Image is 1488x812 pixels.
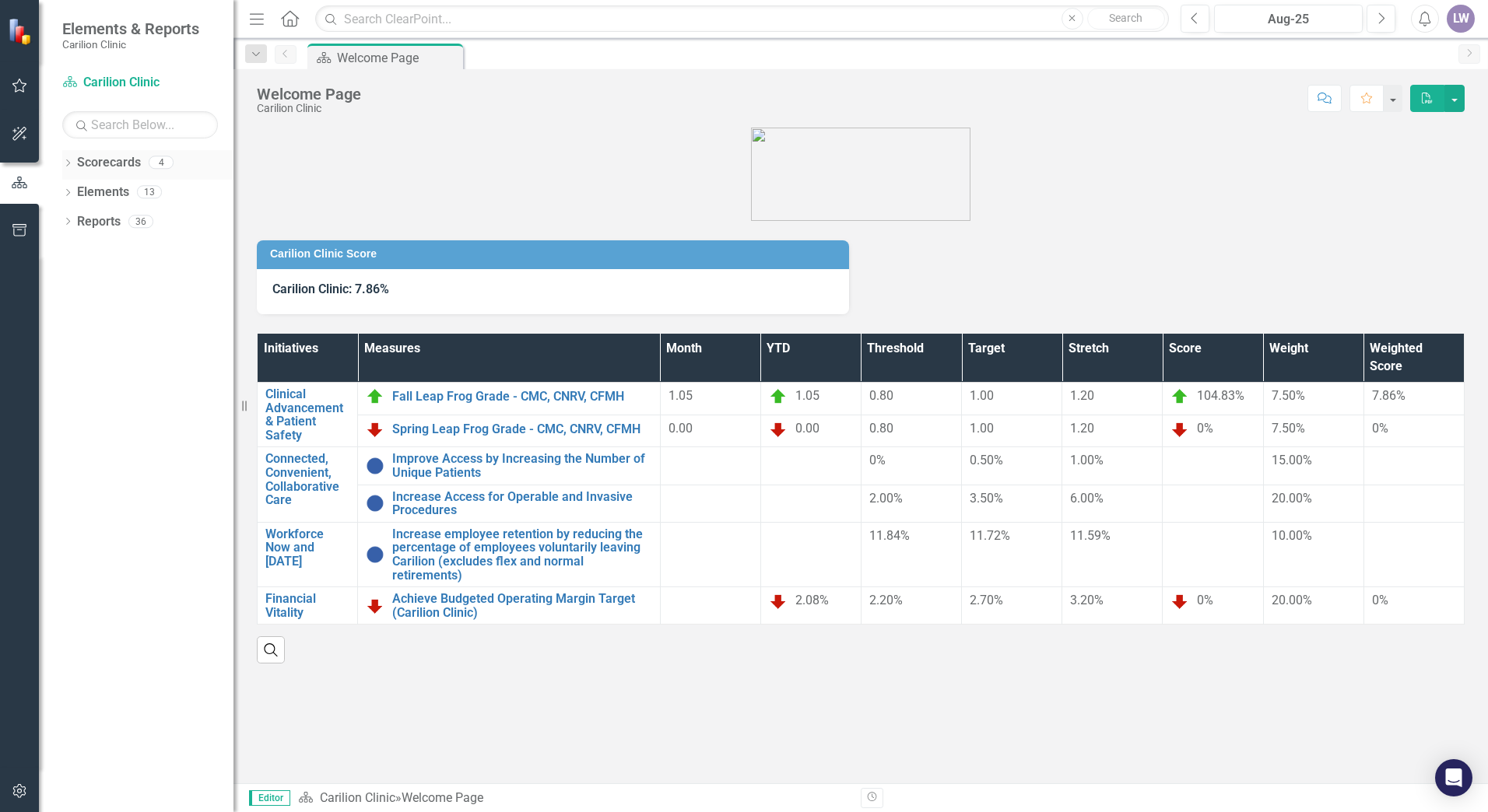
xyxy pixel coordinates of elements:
a: Financial Vitality [265,592,349,619]
div: Aug-25 [1220,10,1357,29]
span: 1.00 [970,421,994,436]
span: 0% [1197,593,1213,607]
div: 36 [128,215,153,228]
img: Below Plan [366,420,384,439]
span: 7.50% [1272,388,1305,403]
span: 2.70% [970,593,1003,607]
small: Carilion Clinic [62,38,199,51]
img: Below Plan [769,420,788,439]
span: 0% [1372,421,1388,436]
a: Achieve Budgeted Operating Margin Target (Carilion Clinic) [392,592,652,619]
span: 2.08% [795,593,829,607]
span: 11.72% [970,528,1010,543]
div: Welcome Page [402,790,483,805]
td: Double-Click to Edit Right Click for Context Menu [358,447,661,485]
span: 3.20% [1070,593,1104,607]
span: 1.20 [1070,421,1094,436]
button: LW [1447,5,1475,33]
img: No Information [366,457,384,475]
div: Open Intercom Messenger [1435,759,1472,796]
span: 0% [869,453,886,467]
span: 11.84% [869,528,910,543]
img: On Target [769,387,788,406]
span: 15.00% [1272,453,1312,467]
span: 1.20 [1070,388,1094,403]
span: 1.00% [1070,453,1104,467]
span: 0% [1197,421,1213,436]
td: Double-Click to Edit Right Click for Context Menu [258,447,358,522]
td: Double-Click to Edit Right Click for Context Menu [258,383,358,447]
a: Connected, Convenient, Collaborative Care [265,452,349,506]
span: 2.00% [869,491,903,506]
span: Elements & Reports [62,19,199,38]
span: 7.86% [1372,388,1406,403]
td: Double-Click to Edit Right Click for Context Menu [258,522,358,586]
span: Editor [249,790,290,806]
img: On Target [366,387,384,406]
a: Carilion Clinic [62,74,218,92]
span: 3.50% [970,491,1003,506]
span: 0.50% [970,453,1003,467]
div: 13 [137,186,162,199]
button: Aug-25 [1214,5,1363,33]
td: Double-Click to Edit Right Click for Context Menu [258,587,358,625]
button: Search [1087,8,1165,30]
img: Below Plan [366,597,384,615]
h3: Carilion Clinic Score [270,248,841,260]
img: Below Plan [769,592,788,611]
input: Search Below... [62,111,218,138]
td: Double-Click to Edit Right Click for Context Menu [358,522,661,586]
div: Welcome Page [257,86,361,103]
a: Spring Leap Frog Grade - CMC, CNRV, CFMH [392,422,652,436]
a: Clinical Advancement & Patient Safety [265,387,349,442]
span: 0.00 [669,421,693,436]
span: 20.00% [1272,593,1312,607]
span: 6.00% [1070,491,1104,506]
a: Increase Access for Operable and Invasive Procedures [392,490,652,517]
a: Fall Leap Frog Grade - CMC, CNRV, CFMH [392,390,652,404]
span: 1.05 [669,388,693,403]
span: 0.80 [869,388,893,403]
span: 0.00 [795,421,819,436]
a: Improve Access by Increasing the Number of Unique Patients [392,452,652,479]
td: Double-Click to Edit Right Click for Context Menu [358,415,661,447]
span: 10.00% [1272,528,1312,543]
div: » [298,789,849,807]
img: carilion%20clinic%20logo%202.0.png [751,128,970,221]
a: Elements [77,184,129,201]
span: 0.80 [869,421,893,436]
div: Carilion Clinic [257,103,361,114]
img: ClearPoint Strategy [8,18,35,45]
span: 1.00 [970,388,994,403]
a: Workforce Now and [DATE] [265,527,349,569]
span: 0% [1372,593,1388,607]
span: Search [1109,12,1142,24]
img: Below Plan [1170,420,1189,439]
img: No Information [366,545,384,564]
td: Double-Click to Edit Right Click for Context Menu [358,485,661,522]
span: 7.50% [1272,421,1305,436]
a: Scorecards [77,154,141,172]
div: 4 [149,156,174,170]
img: Below Plan [1170,592,1189,611]
img: No Information [366,494,384,513]
span: 20.00% [1272,491,1312,506]
span: Carilion Clinic: 7.86% [272,282,389,296]
td: Double-Click to Edit Right Click for Context Menu [358,383,661,415]
span: 1.05 [795,388,819,403]
td: Double-Click to Edit Right Click for Context Menu [358,587,661,625]
a: Carilion Clinic [320,790,395,805]
a: Reports [77,213,121,231]
a: Increase employee retention by reducing the percentage of employees voluntarily leaving Carilion ... [392,527,652,582]
span: 104.83% [1197,388,1244,403]
span: 2.20% [869,593,903,607]
span: 11.59% [1070,528,1111,543]
input: Search ClearPoint... [315,5,1169,33]
img: On Target [1170,387,1189,406]
div: Welcome Page [337,48,459,68]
